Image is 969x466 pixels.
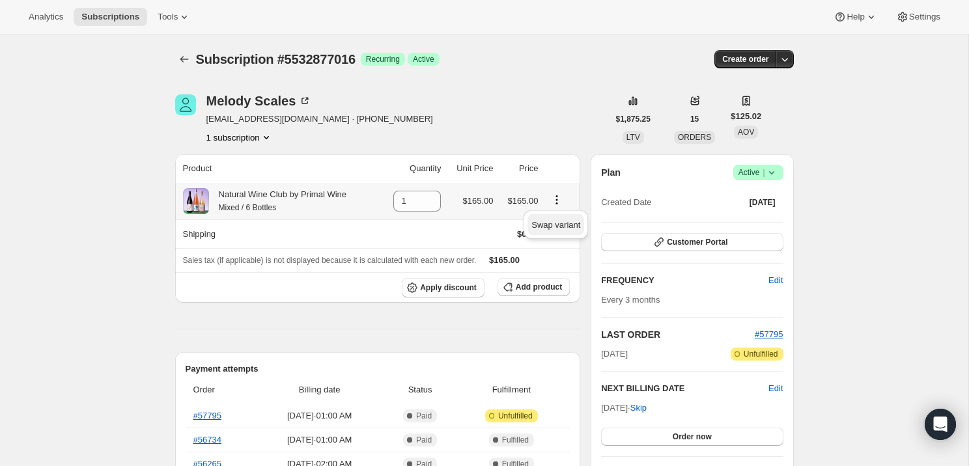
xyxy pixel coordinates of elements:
[186,376,256,404] th: Order
[21,8,71,26] button: Analytics
[601,403,647,413] span: [DATE] ·
[502,435,529,445] span: Fulfilled
[742,193,783,212] button: [DATE]
[196,52,356,66] span: Subscription #5532877016
[731,110,761,123] span: $125.02
[489,255,520,265] span: $165.00
[601,382,768,395] h2: NEXT BILLING DATE
[690,114,699,124] span: 15
[768,382,783,395] button: Edit
[738,166,778,179] span: Active
[763,167,765,178] span: |
[175,219,381,248] th: Shipping
[219,203,277,212] small: Mixed / 6 Bottles
[260,383,380,396] span: Billing date
[601,166,621,179] h2: Plan
[601,196,651,209] span: Created Date
[761,270,791,291] button: Edit
[909,12,940,22] span: Settings
[420,282,477,293] span: Apply discount
[81,12,139,22] span: Subscriptions
[416,435,432,445] span: Paid
[722,54,768,64] span: Create order
[206,113,433,126] span: [EMAIL_ADDRESS][DOMAIN_NAME] · [PHONE_NUMBER]
[175,94,196,115] span: Melody Scales
[498,278,570,296] button: Add product
[626,133,640,142] span: LTV
[608,110,658,128] button: $1,875.25
[175,50,193,68] button: Subscriptions
[193,411,221,420] a: #57795
[186,363,570,376] h2: Payment attempts
[623,398,654,418] button: Skip
[206,131,273,144] button: Product actions
[673,432,712,442] span: Order now
[630,402,647,415] span: Skip
[183,188,209,214] img: product img
[744,349,778,359] span: Unfulfilled
[750,197,776,208] span: [DATE]
[413,54,434,64] span: Active
[516,282,562,292] span: Add product
[714,50,776,68] button: Create order
[601,428,783,446] button: Order now
[616,114,651,124] span: $1,875.25
[445,154,497,183] th: Unit Price
[925,409,956,440] div: Open Intercom Messenger
[527,214,584,235] button: Swap variant
[546,193,567,207] button: Product actions
[158,12,178,22] span: Tools
[463,196,494,206] span: $165.00
[380,154,445,183] th: Quantity
[183,256,477,265] span: Sales tax (if applicable) is not displayed because it is calculated with each new order.
[498,154,542,183] th: Price
[755,328,783,341] button: #57795
[29,12,63,22] span: Analytics
[387,383,453,396] span: Status
[260,409,380,422] span: [DATE] · 01:00 AM
[738,128,754,137] span: AOV
[601,295,660,305] span: Every 3 months
[508,196,539,206] span: $165.00
[601,233,783,251] button: Customer Portal
[768,274,783,287] span: Edit
[366,54,400,64] span: Recurring
[260,433,380,446] span: [DATE] · 01:00 AM
[601,328,755,341] h2: LAST ORDER
[498,411,533,421] span: Unfulfilled
[193,435,221,445] a: #56734
[682,110,707,128] button: 15
[150,8,199,26] button: Tools
[74,8,147,26] button: Subscriptions
[888,8,948,26] button: Settings
[755,329,783,339] a: #57795
[847,12,864,22] span: Help
[678,133,711,142] span: ORDERS
[531,220,580,230] span: Swap variant
[402,278,484,297] button: Apply discount
[601,274,768,287] h2: FREQUENCY
[175,154,381,183] th: Product
[206,94,312,107] div: Melody Scales
[209,188,347,214] div: Natural Wine Club by Primal Wine
[826,8,885,26] button: Help
[517,229,539,239] span: $0.00
[667,237,727,247] span: Customer Portal
[601,348,628,361] span: [DATE]
[416,411,432,421] span: Paid
[460,383,562,396] span: Fulfillment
